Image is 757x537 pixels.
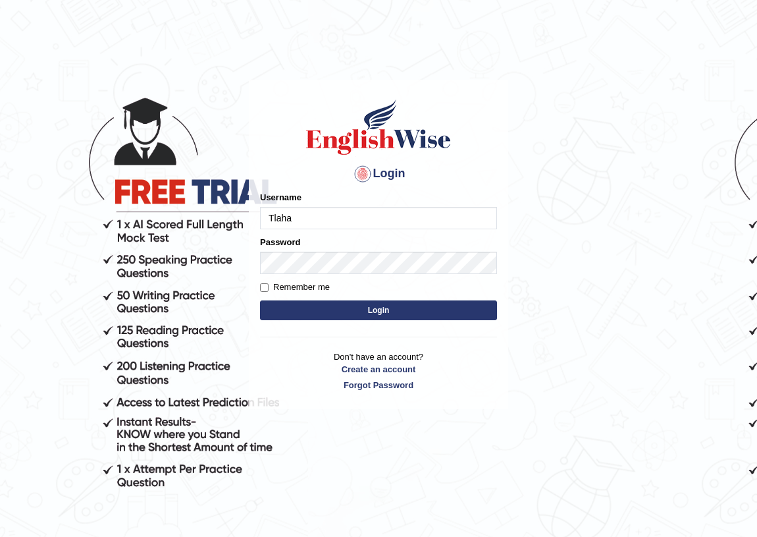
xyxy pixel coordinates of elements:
label: Username [260,191,301,204]
img: Logo of English Wise sign in for intelligent practice with AI [303,98,454,157]
label: Remember me [260,281,330,294]
a: Forgot Password [260,379,497,391]
a: Create an account [260,363,497,376]
p: Don't have an account? [260,351,497,391]
button: Login [260,300,497,320]
label: Password [260,236,300,248]
h4: Login [260,163,497,184]
input: Remember me [260,283,269,292]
